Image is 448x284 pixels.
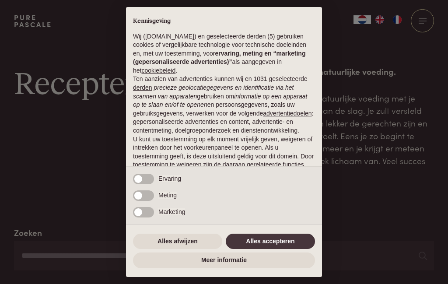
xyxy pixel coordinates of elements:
button: Alles afwijzen [133,234,222,249]
button: Meer informatie [133,252,315,268]
span: Marketing [158,208,185,215]
button: derden [133,84,152,92]
span: Ervaring [158,175,181,182]
p: Wij ([DOMAIN_NAME]) en geselecteerde derden (5) gebruiken cookies of vergelijkbare technologie vo... [133,32,315,75]
button: Alles accepteren [226,234,315,249]
a: cookiebeleid [141,67,175,74]
strong: ervaring, meting en “marketing (gepersonaliseerde advertenties)” [133,50,305,66]
em: precieze geolocatiegegevens en identificatie via het scannen van apparaten [133,84,294,100]
p: Ten aanzien van advertenties kunnen wij en 1031 geselecteerde gebruiken om en persoonsgegevens, z... [133,75,315,135]
em: informatie op een apparaat op te slaan en/of te openen [133,93,308,109]
h2: Kennisgeving [133,18,315,25]
span: Meting [158,192,177,199]
p: U kunt uw toestemming op elk moment vrijelijk geven, weigeren of intrekken door het voorkeurenpan... [133,135,315,178]
button: advertentiedoelen [263,109,311,118]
